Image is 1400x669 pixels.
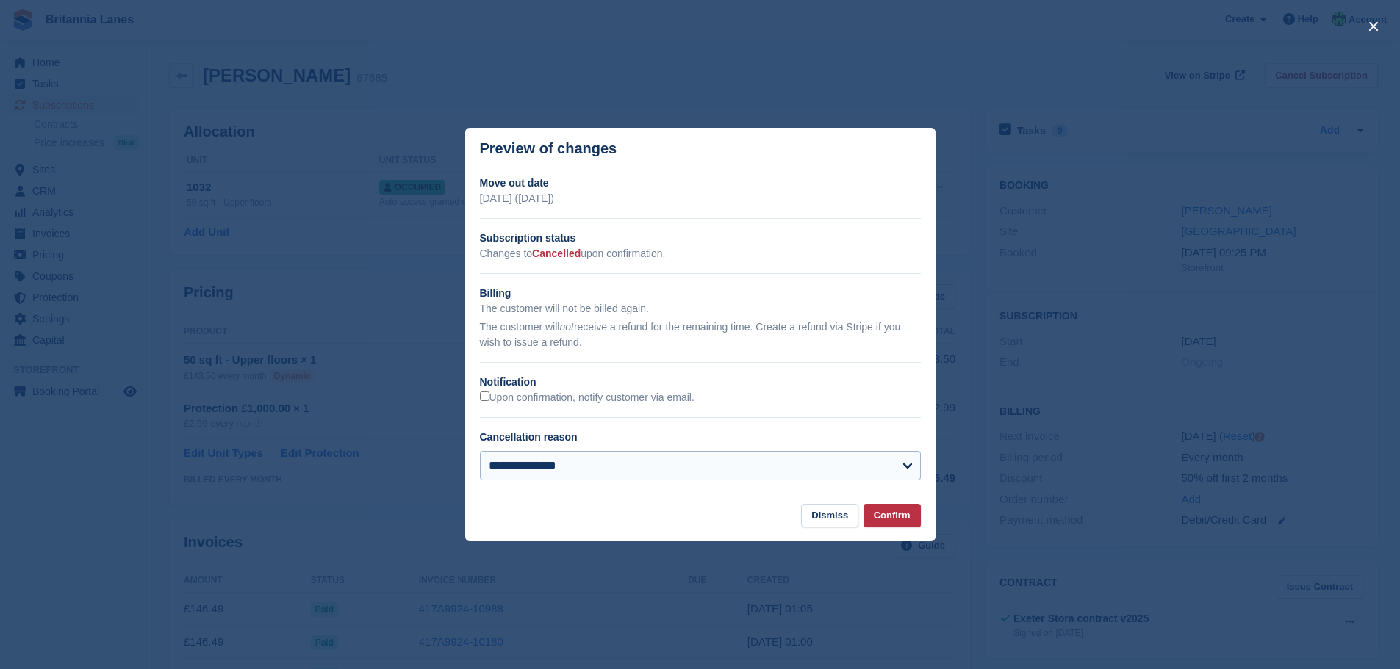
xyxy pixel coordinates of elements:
[480,191,921,206] p: [DATE] ([DATE])
[480,391,694,405] label: Upon confirmation, notify customer via email.
[801,504,858,528] button: Dismiss
[864,504,921,528] button: Confirm
[480,431,578,443] label: Cancellation reason
[480,140,617,157] p: Preview of changes
[480,319,921,350] p: The customer will receive a refund for the remaining time. Create a refund via Stripe if you wish...
[1362,15,1385,38] button: close
[480,176,921,191] h2: Move out date
[480,301,921,317] p: The customer will not be billed again.
[480,375,921,390] h2: Notification
[532,247,581,259] span: Cancelled
[480,391,489,401] input: Upon confirmation, notify customer via email.
[559,321,573,333] em: not
[480,286,921,301] h2: Billing
[480,246,921,261] p: Changes to upon confirmation.
[480,231,921,246] h2: Subscription status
